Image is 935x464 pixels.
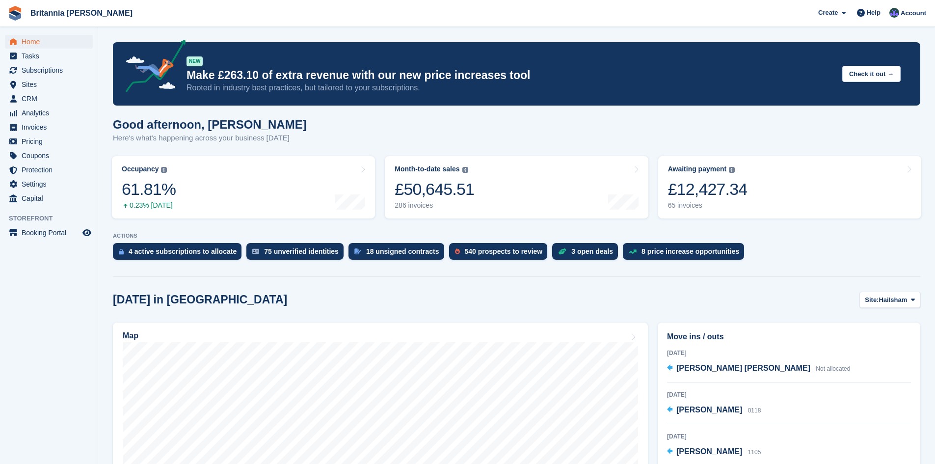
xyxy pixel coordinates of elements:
[641,247,739,255] div: 8 price increase opportunities
[558,248,566,255] img: deal-1b604bf984904fb50ccaf53a9ad4b4a5d6e5aea283cecdc64d6e3604feb123c2.svg
[5,191,93,205] a: menu
[658,156,921,218] a: Awaiting payment £12,427.34 65 invoices
[27,5,136,21] a: Britannia [PERSON_NAME]
[81,227,93,239] a: Preview store
[449,243,553,265] a: 540 prospects to review
[395,201,474,210] div: 286 invoices
[366,247,439,255] div: 18 unsigned contracts
[119,248,124,255] img: active_subscription_to_allocate_icon-d502201f5373d7db506a760aba3b589e785aa758c864c3986d89f69b8ff3...
[354,248,361,254] img: contract_signature_icon-13c848040528278c33f63329250d36e43548de30e8caae1d1a13099fd9432cc5.svg
[113,118,307,131] h1: Good afternoon, [PERSON_NAME]
[5,106,93,120] a: menu
[5,78,93,91] a: menu
[462,167,468,173] img: icon-info-grey-7440780725fd019a000dd9b08b2336e03edf1995a4989e88bcd33f0948082b44.svg
[22,78,80,91] span: Sites
[22,120,80,134] span: Invoices
[22,191,80,205] span: Capital
[748,449,761,456] span: 1105
[889,8,899,18] img: Lee Cradock
[5,92,93,106] a: menu
[867,8,881,18] span: Help
[5,49,93,63] a: menu
[668,165,727,173] div: Awaiting payment
[676,447,742,456] span: [PERSON_NAME]
[816,365,850,372] span: Not allocated
[818,8,838,18] span: Create
[187,82,834,93] p: Rooted in industry best practices, but tailored to your subscriptions.
[122,201,176,210] div: 0.23% [DATE]
[122,165,159,173] div: Occupancy
[571,247,613,255] div: 3 open deals
[5,149,93,163] a: menu
[5,120,93,134] a: menu
[667,446,761,459] a: [PERSON_NAME] 1105
[455,248,460,254] img: prospect-51fa495bee0391a8d652442698ab0144808aea92771e9ea1ae160a38d050c398.svg
[667,362,850,375] a: [PERSON_NAME] [PERSON_NAME] Not allocated
[395,165,459,173] div: Month-to-date sales
[22,63,80,77] span: Subscriptions
[113,133,307,144] p: Here's what's happening across your business [DATE]
[22,49,80,63] span: Tasks
[117,40,186,96] img: price-adjustments-announcement-icon-8257ccfd72463d97f412b2fc003d46551f7dbcb40ab6d574587a9cd5c0d94...
[112,156,375,218] a: Occupancy 61.81% 0.23% [DATE]
[901,8,926,18] span: Account
[865,295,879,305] span: Site:
[161,167,167,173] img: icon-info-grey-7440780725fd019a000dd9b08b2336e03edf1995a4989e88bcd33f0948082b44.svg
[22,135,80,148] span: Pricing
[879,295,907,305] span: Hailsham
[667,404,761,417] a: [PERSON_NAME] 0118
[348,243,449,265] a: 18 unsigned contracts
[5,177,93,191] a: menu
[113,293,287,306] h2: [DATE] in [GEOGRAPHIC_DATA]
[667,390,911,399] div: [DATE]
[264,247,339,255] div: 75 unverified identities
[5,135,93,148] a: menu
[552,243,623,265] a: 3 open deals
[22,226,80,240] span: Booking Portal
[5,226,93,240] a: menu
[113,243,246,265] a: 4 active subscriptions to allocate
[623,243,749,265] a: 8 price increase opportunities
[246,243,348,265] a: 75 unverified identities
[667,349,911,357] div: [DATE]
[187,68,834,82] p: Make £263.10 of extra revenue with our new price increases tool
[395,179,474,199] div: £50,645.51
[465,247,543,255] div: 540 prospects to review
[22,106,80,120] span: Analytics
[22,35,80,49] span: Home
[5,163,93,177] a: menu
[729,167,735,173] img: icon-info-grey-7440780725fd019a000dd9b08b2336e03edf1995a4989e88bcd33f0948082b44.svg
[22,163,80,177] span: Protection
[129,247,237,255] div: 4 active subscriptions to allocate
[667,432,911,441] div: [DATE]
[385,156,648,218] a: Month-to-date sales £50,645.51 286 invoices
[22,92,80,106] span: CRM
[123,331,138,340] h2: Map
[9,214,98,223] span: Storefront
[667,331,911,343] h2: Move ins / outs
[122,179,176,199] div: 61.81%
[668,201,748,210] div: 65 invoices
[842,66,901,82] button: Check it out →
[8,6,23,21] img: stora-icon-8386f47178a22dfd0bd8f6a31ec36ba5ce8667c1dd55bd0f319d3a0aa187defe.svg
[22,177,80,191] span: Settings
[676,364,810,372] span: [PERSON_NAME] [PERSON_NAME]
[748,407,761,414] span: 0118
[5,63,93,77] a: menu
[187,56,203,66] div: NEW
[676,406,742,414] span: [PERSON_NAME]
[629,249,637,254] img: price_increase_opportunities-93ffe204e8149a01c8c9dc8f82e8f89637d9d84a8eef4429ea346261dce0b2c0.svg
[668,179,748,199] div: £12,427.34
[252,248,259,254] img: verify_identity-adf6edd0f0f0b5bbfe63781bf79b02c33cf7c696d77639b501bdc392416b5a36.svg
[5,35,93,49] a: menu
[859,292,920,308] button: Site: Hailsham
[22,149,80,163] span: Coupons
[113,233,920,239] p: ACTIONS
